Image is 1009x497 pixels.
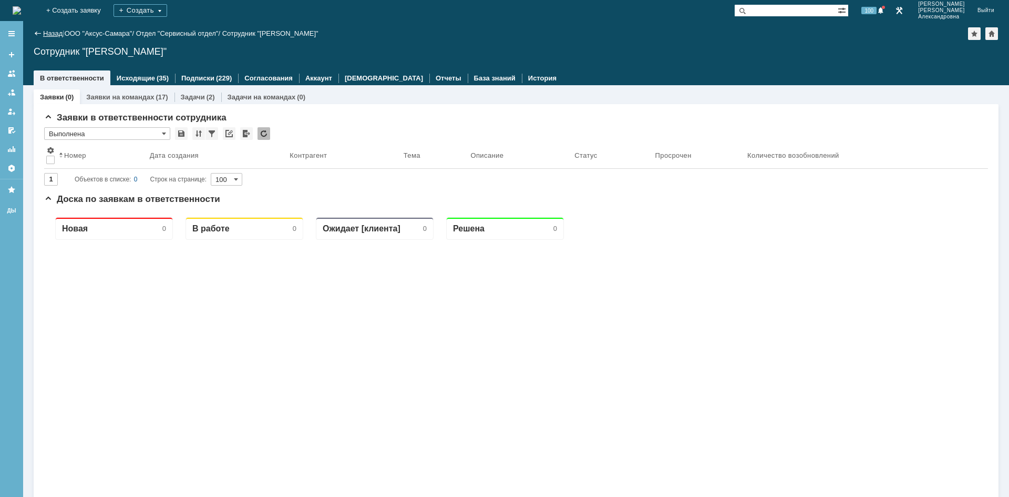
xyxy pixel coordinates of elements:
a: Мои заявки [3,103,20,120]
span: Доска по заявкам в ответственности [44,194,220,204]
div: Фильтрация... [205,127,218,140]
i: Строк на странице: [75,173,207,186]
a: Задачи [181,93,205,101]
div: Создать [114,4,167,17]
div: 0 [134,173,138,186]
div: 0 [379,16,383,24]
span: Настройки [46,146,55,155]
div: (17) [156,93,168,101]
a: Мои согласования [3,122,20,139]
a: В ответственности [40,74,104,82]
div: ДЫ [3,207,20,215]
div: Добавить в избранное [968,27,981,40]
span: Заявки в ответственности сотрудника [44,113,226,123]
a: Отдел "Сервисный отдел" [136,29,219,37]
div: | [63,29,64,37]
span: 100 [861,7,877,14]
div: 0 [509,16,513,24]
img: logo [13,6,21,15]
span: Объектов в списке: [75,176,131,183]
div: Экспорт списка [240,127,253,140]
div: Статус [574,151,597,159]
a: Аккаунт [305,74,332,82]
div: Просрочен [655,151,692,159]
a: Отчеты [3,141,20,158]
th: Количество возобновлений [745,144,983,169]
a: Заявки в моей ответственности [3,84,20,101]
th: Дата создания [148,144,288,169]
span: [PERSON_NAME] [918,7,965,14]
a: Перейти в интерфейс администратора [893,4,905,17]
span: Александровна [918,14,965,20]
th: Номер [57,144,148,169]
th: Тема [401,144,469,169]
div: (2) [207,93,215,101]
div: (35) [157,74,169,82]
div: 0 [249,16,252,24]
div: Дата создания [150,151,199,159]
span: [PERSON_NAME] [918,1,965,7]
div: / [65,29,136,37]
a: Заявки на командах [3,65,20,82]
div: Сохранить вид [175,127,188,140]
a: Создать заявку [3,46,20,63]
div: Номер [64,151,86,159]
div: Описание [470,151,503,159]
div: Сотрудник "[PERSON_NAME]" [222,29,318,37]
a: Задачи на командах [228,93,296,101]
div: Контрагент [290,151,327,159]
a: Перейти на домашнюю страницу [13,6,21,15]
div: В работе [148,15,186,25]
a: ООО "Аксус-Самара" [65,29,132,37]
a: Исходящие [117,74,155,82]
div: Сделать домашней страницей [985,27,998,40]
a: Заявки [40,93,64,101]
div: Новая [18,15,44,25]
a: ДЫ [3,202,20,219]
a: База знаний [474,74,516,82]
a: Отчеты [436,74,461,82]
div: (229) [216,74,232,82]
div: Сотрудник "[PERSON_NAME]" [34,46,998,57]
a: Заявки на командах [86,93,154,101]
div: Тема [404,151,420,159]
div: 0 [118,16,122,24]
a: Назад [43,29,63,37]
a: Подписки [181,74,214,82]
div: (0) [297,93,305,101]
th: Контрагент [287,144,401,169]
span: Расширенный поиск [838,5,848,15]
a: Настройки [3,160,20,177]
a: Согласования [244,74,293,82]
div: / [136,29,222,37]
div: Скопировать ссылку на список [223,127,235,140]
div: Сортировка... [192,127,205,140]
a: История [528,74,557,82]
div: Обновлять список [258,127,270,140]
div: Решена [409,15,440,25]
div: Количество возобновлений [747,151,839,159]
th: Статус [572,144,653,169]
div: Ожидает [клиента] [279,15,356,25]
a: [DEMOGRAPHIC_DATA] [345,74,423,82]
div: (0) [65,93,74,101]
